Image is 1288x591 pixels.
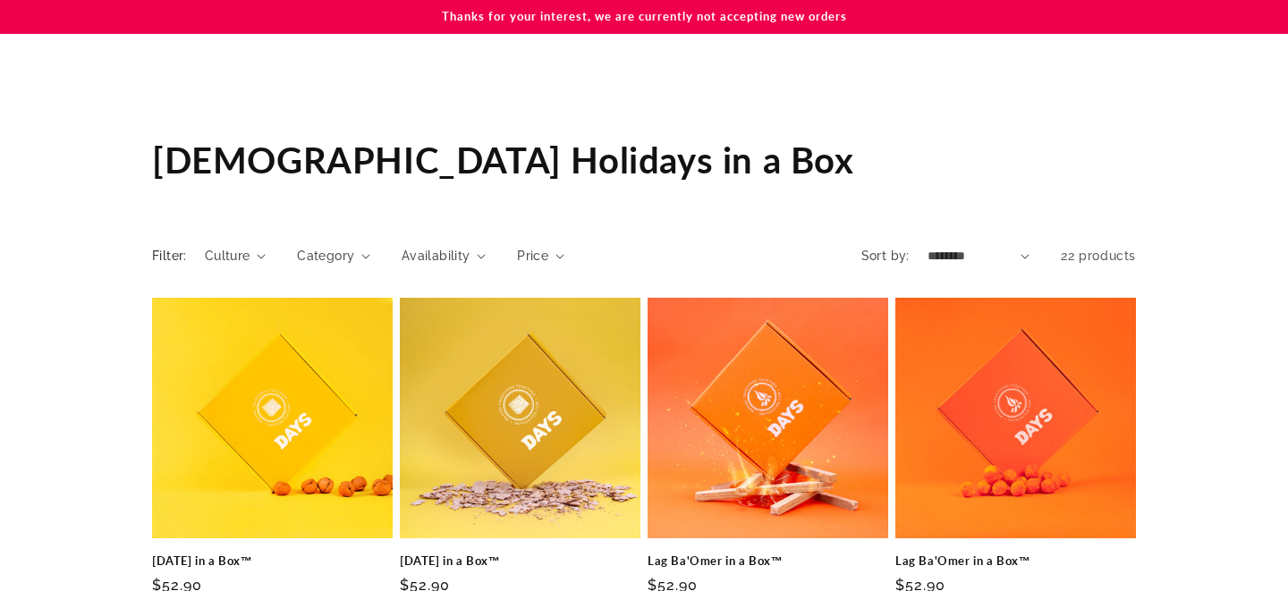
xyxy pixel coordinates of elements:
[205,247,250,266] span: Culture
[517,247,548,266] span: Price
[297,247,370,266] summary: Category (0 selected)
[402,247,486,266] summary: Availability (0 selected)
[400,553,640,569] a: [DATE] in a Box™
[402,247,470,266] span: Availability
[895,553,1136,569] a: Lag Ba'Omer in a Box™
[297,247,354,266] span: Category
[152,137,1136,183] h1: [DEMOGRAPHIC_DATA] Holidays in a Box
[861,249,910,263] label: Sort by:
[152,553,393,569] a: [DATE] in a Box™
[648,553,888,569] a: Lag Ba'Omer in a Box™
[205,247,266,266] summary: Culture (0 selected)
[152,247,187,266] h2: Filter:
[517,247,564,266] summary: Price
[1061,249,1136,263] span: 22 products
